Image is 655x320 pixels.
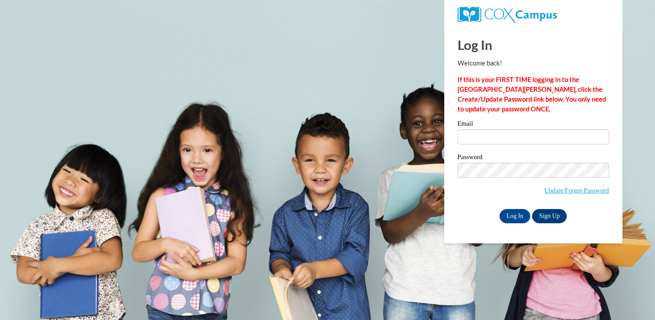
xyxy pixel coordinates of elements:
a: Update/Forgot Password [544,187,609,194]
a: COX Campus [458,10,557,18]
input: Log In [499,209,531,223]
label: Email [458,120,609,129]
a: Sign Up [532,209,567,223]
h1: Log In [458,36,609,54]
strong: If this is your FIRST TIME logging in to the [GEOGRAPHIC_DATA][PERSON_NAME], click the Create/Upd... [458,76,606,113]
p: Welcome back! [458,58,609,68]
label: Password [458,154,609,163]
img: COX Campus [458,7,557,23]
